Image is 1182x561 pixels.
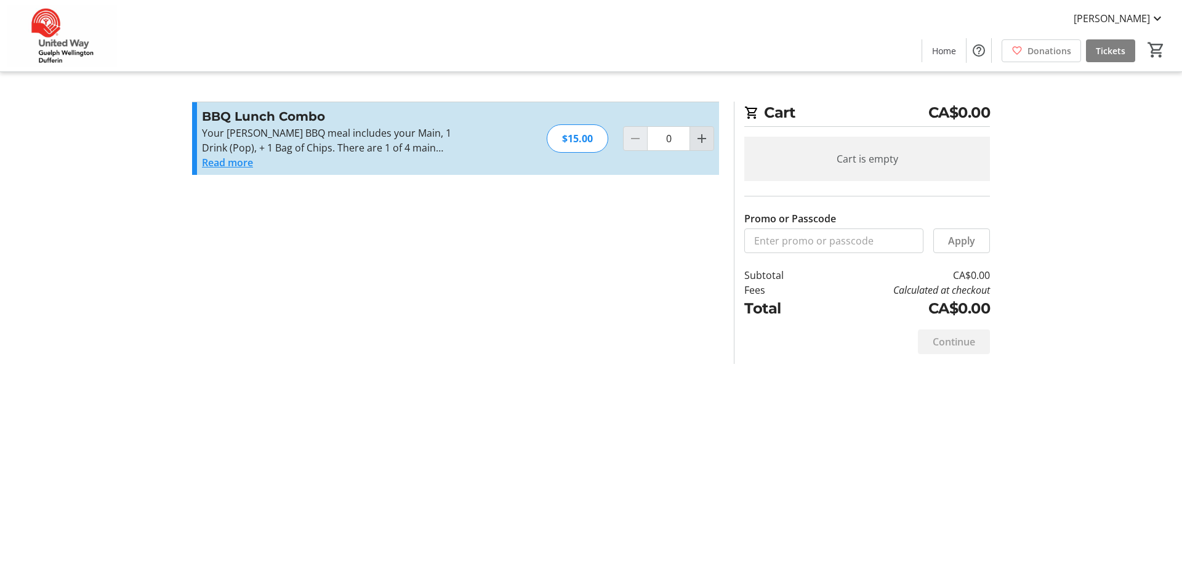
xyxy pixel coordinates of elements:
[744,228,923,253] input: Enter promo or passcode
[547,124,608,153] div: $15.00
[1074,11,1150,26] span: [PERSON_NAME]
[1096,44,1125,57] span: Tickets
[647,126,690,151] input: BBQ Lunch Combo Quantity
[1086,39,1135,62] a: Tickets
[202,107,471,126] h3: BBQ Lunch Combo
[744,137,990,181] div: Cart is empty
[816,297,990,320] td: CA$0.00
[1002,39,1081,62] a: Donations
[816,283,990,297] td: Calculated at checkout
[202,126,471,155] p: Your [PERSON_NAME] BBQ meal includes your Main, 1 Drink (Pop), + 1 Bag of Chips. There are 1 of 4...
[744,268,816,283] td: Subtotal
[744,102,990,127] h2: Cart
[967,38,991,63] button: Help
[928,102,991,124] span: CA$0.00
[816,268,990,283] td: CA$0.00
[744,297,816,320] td: Total
[948,233,975,248] span: Apply
[1027,44,1071,57] span: Donations
[744,211,836,226] label: Promo or Passcode
[932,44,956,57] span: Home
[922,39,966,62] a: Home
[744,283,816,297] td: Fees
[202,155,253,170] button: Read more
[7,5,117,67] img: United Way Guelph Wellington Dufferin's Logo
[1064,9,1175,28] button: [PERSON_NAME]
[1145,39,1167,61] button: Cart
[690,127,714,150] button: Increment by one
[933,228,990,253] button: Apply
